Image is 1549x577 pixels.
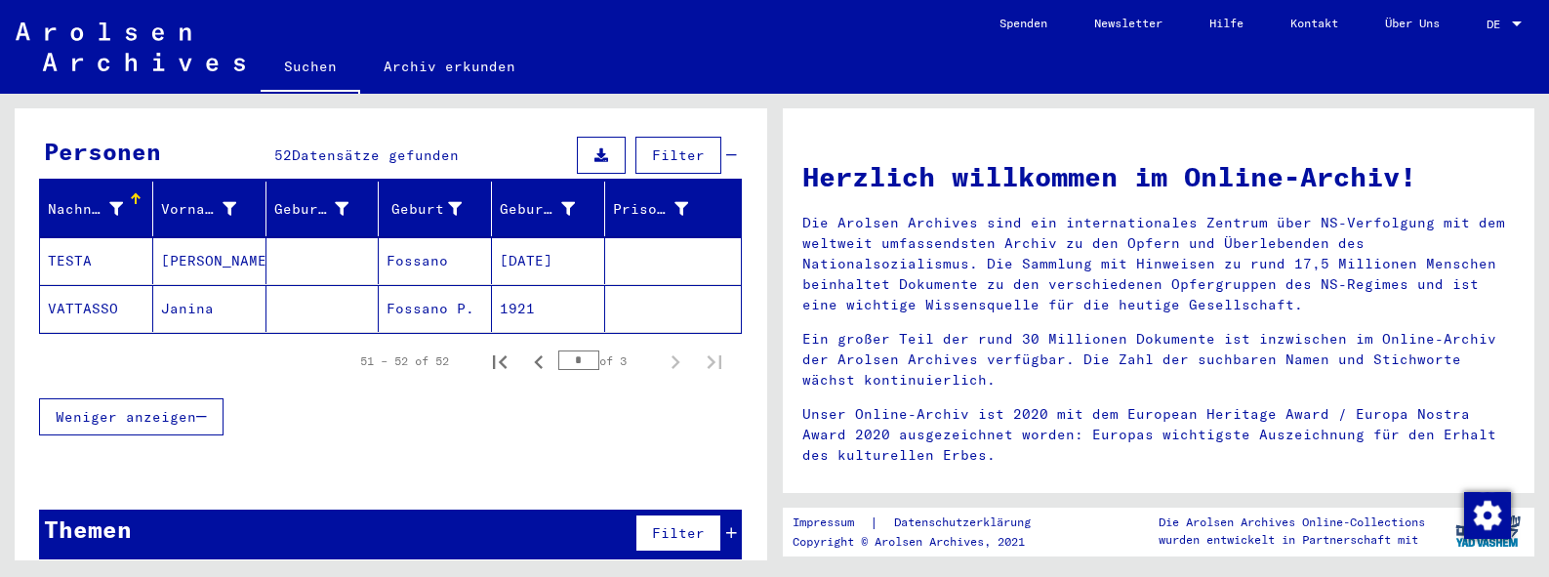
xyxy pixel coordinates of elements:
img: Zustimmung ändern [1464,492,1511,539]
span: Datensätze gefunden [292,146,459,164]
p: Copyright © Arolsen Archives, 2021 [793,533,1054,551]
mat-cell: [DATE] [492,237,605,284]
mat-cell: Fossano P. [379,285,492,332]
div: Vorname [161,199,236,220]
span: Weniger anzeigen [56,408,196,426]
mat-header-cell: Prisoner # [605,182,741,236]
button: Weniger anzeigen [39,398,224,435]
mat-header-cell: Nachname [40,182,153,236]
img: Arolsen_neg.svg [16,22,245,71]
mat-header-cell: Geburtsdatum [492,182,605,236]
mat-cell: Fossano [379,237,492,284]
div: Personen [44,134,161,169]
span: Filter [652,524,705,542]
div: Nachname [48,193,152,225]
div: Geburtsdatum [500,193,604,225]
button: Filter [635,515,721,552]
mat-cell: [PERSON_NAME] [153,237,266,284]
span: Filter [652,146,705,164]
mat-cell: VATTASSO [40,285,153,332]
div: | [793,513,1054,533]
div: Prisoner # [613,193,717,225]
div: Geburt‏ [387,193,491,225]
div: of 3 [558,351,656,370]
a: Suchen [261,43,360,94]
div: Nachname [48,199,123,220]
h1: Herzlich willkommen im Online-Archiv! [802,156,1516,197]
mat-cell: TESTA [40,237,153,284]
div: Themen [44,512,132,547]
div: Geburtsname [274,199,349,220]
div: Geburt‏ [387,199,462,220]
a: Impressum [793,513,870,533]
a: Archiv erkunden [360,43,539,90]
button: Filter [635,137,721,174]
p: Ein großer Teil der rund 30 Millionen Dokumente ist inzwischen im Online-Archiv der Arolsen Archi... [802,329,1516,391]
img: yv_logo.png [1451,507,1525,556]
mat-cell: Janina [153,285,266,332]
span: 52 [274,146,292,164]
button: Last page [695,342,734,381]
mat-header-cell: Geburt‏ [379,182,492,236]
div: Vorname [161,193,265,225]
div: Prisoner # [613,199,688,220]
mat-header-cell: Geburtsname [266,182,380,236]
button: Previous page [519,342,558,381]
p: wurden entwickelt in Partnerschaft mit [1159,531,1425,549]
div: 51 – 52 of 52 [360,352,449,370]
div: Geburtsdatum [500,199,575,220]
div: Geburtsname [274,193,379,225]
p: Die Arolsen Archives Online-Collections [1159,514,1425,531]
span: DE [1487,18,1508,31]
a: Datenschutzerklärung [878,513,1054,533]
mat-cell: 1921 [492,285,605,332]
p: Die Arolsen Archives sind ein internationales Zentrum über NS-Verfolgung mit dem weltweit umfasse... [802,213,1516,315]
p: Unser Online-Archiv ist 2020 mit dem European Heritage Award / Europa Nostra Award 2020 ausgezeic... [802,404,1516,466]
button: First page [480,342,519,381]
button: Next page [656,342,695,381]
mat-header-cell: Vorname [153,182,266,236]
